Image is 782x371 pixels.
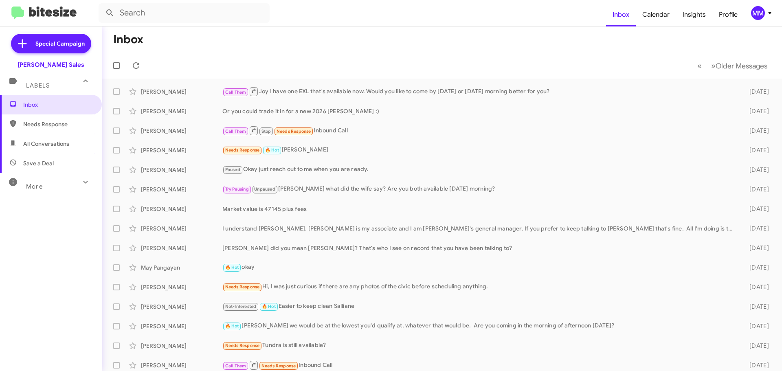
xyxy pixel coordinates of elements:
div: Tundra is still available? [222,341,736,350]
div: [DATE] [736,127,775,135]
span: All Conversations [23,140,69,148]
div: [PERSON_NAME] [141,244,222,252]
div: MM [751,6,765,20]
div: [PERSON_NAME] [141,185,222,193]
div: [PERSON_NAME] [141,342,222,350]
div: [DATE] [736,224,775,233]
div: Or you could trade it in for a new 2026 [PERSON_NAME] :) [222,107,736,115]
button: MM [744,6,773,20]
span: Call Them [225,90,246,95]
div: [PERSON_NAME] [141,146,222,154]
a: Special Campaign [11,34,91,53]
div: Easier to keep clean Salliane [222,302,736,311]
div: [DATE] [736,322,775,330]
div: Inbound Call [222,125,736,136]
span: Needs Response [225,147,260,153]
span: Older Messages [716,61,767,70]
span: Save a Deal [23,159,54,167]
div: [PERSON_NAME] [141,166,222,174]
div: [DATE] [736,303,775,311]
div: [PERSON_NAME] we would be at the lowest you'd qualify at, whatever that would be. Are you coming ... [222,321,736,331]
div: [DATE] [736,283,775,291]
div: Joy I have one EXL that's available now. Would you like to come by [DATE] or [DATE] morning bette... [222,86,736,97]
div: [DATE] [736,166,775,174]
span: Paused [225,167,240,172]
span: 🔥 Hot [262,304,276,309]
span: Try Pausing [225,187,249,192]
div: [DATE] [736,205,775,213]
span: Needs Response [225,343,260,348]
a: Insights [676,3,712,26]
div: Okay just reach out to me when you are ready. [222,165,736,174]
div: [PERSON_NAME] [141,127,222,135]
span: Not-Interested [225,304,257,309]
div: [PERSON_NAME] [222,145,736,155]
div: [PERSON_NAME] [141,88,222,96]
div: [PERSON_NAME] Sales [18,61,84,69]
div: [PERSON_NAME] [141,205,222,213]
div: [PERSON_NAME] [141,283,222,291]
div: [PERSON_NAME] [141,361,222,369]
div: [DATE] [736,146,775,154]
span: Call Them [225,129,246,134]
span: Inbox [23,101,92,109]
span: Unpaused [254,187,275,192]
span: Needs Response [277,129,311,134]
a: Profile [712,3,744,26]
span: « [697,61,702,71]
span: Labels [26,82,50,89]
div: [PERSON_NAME] [141,322,222,330]
div: [DATE] [736,244,775,252]
div: May Pangayan [141,263,222,272]
div: [PERSON_NAME] [141,107,222,115]
div: Market value is 47145 plus fees [222,205,736,213]
a: Inbox [606,3,636,26]
div: [PERSON_NAME] did you mean [PERSON_NAME]? That's who I see on record that you have been talking to? [222,244,736,252]
div: I understand [PERSON_NAME]. [PERSON_NAME] is my associate and I am [PERSON_NAME]'s general manage... [222,224,736,233]
span: 🔥 Hot [265,147,279,153]
nav: Page navigation example [693,57,772,74]
span: Special Campaign [35,40,85,48]
h1: Inbox [113,33,143,46]
span: Needs Response [23,120,92,128]
span: Call Them [225,363,246,369]
div: okay [222,263,736,272]
div: [DATE] [736,107,775,115]
input: Search [99,3,270,23]
span: 🔥 Hot [225,265,239,270]
span: More [26,183,43,190]
div: [DATE] [736,342,775,350]
div: [PERSON_NAME] what did the wife say? Are you both available [DATE] morning? [222,184,736,194]
button: Previous [692,57,707,74]
span: » [711,61,716,71]
div: [DATE] [736,263,775,272]
div: [DATE] [736,361,775,369]
div: [DATE] [736,88,775,96]
button: Next [706,57,772,74]
span: Needs Response [261,363,296,369]
div: [PERSON_NAME] [141,224,222,233]
div: Inbound Call [222,360,736,370]
div: Hi, I was just curious if there are any photos of the civic before scheduling anything. [222,282,736,292]
div: [PERSON_NAME] [141,303,222,311]
a: Calendar [636,3,676,26]
div: [DATE] [736,185,775,193]
span: Needs Response [225,284,260,290]
span: 🔥 Hot [225,323,239,329]
span: Stop [261,129,271,134]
